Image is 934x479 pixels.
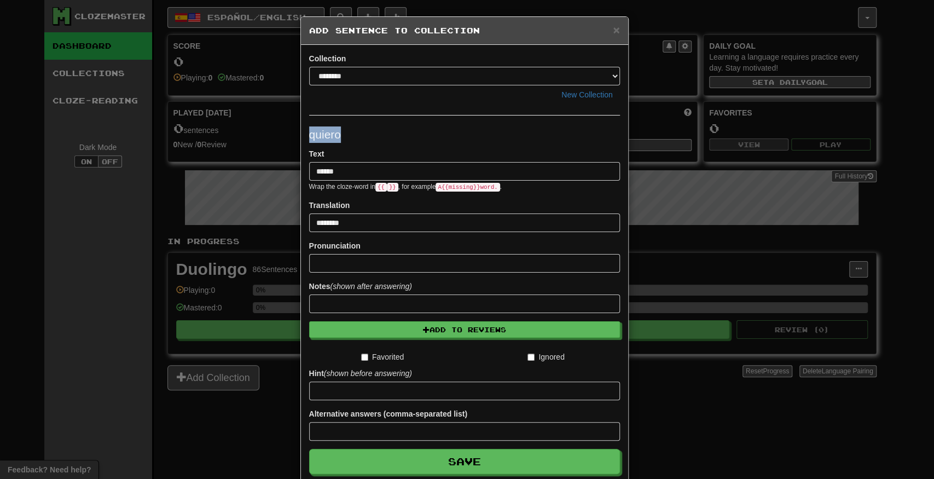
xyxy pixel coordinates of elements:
[613,24,619,36] button: Close
[527,354,535,361] input: Ignored
[309,321,620,338] button: Add to Reviews
[436,183,500,192] code: A {{ missing }} word.
[330,282,411,291] em: (shown after answering)
[387,183,398,192] code: }}
[554,85,619,104] button: New Collection
[324,369,412,378] em: (shown before answering)
[309,368,412,379] label: Hint
[309,183,502,191] small: Wrap the cloze-word in , for example .
[527,351,564,362] label: Ignored
[309,449,620,474] button: Save
[309,281,412,292] label: Notes
[309,240,361,251] label: Pronunciation
[309,25,620,36] h5: Add Sentence to Collection
[309,126,620,143] p: quiero
[361,354,368,361] input: Favorited
[309,148,324,159] label: Text
[375,183,387,192] code: {{
[309,53,346,64] label: Collection
[309,408,467,419] label: Alternative answers (comma-separated list)
[361,351,404,362] label: Favorited
[613,24,619,36] span: ×
[309,200,350,211] label: Translation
